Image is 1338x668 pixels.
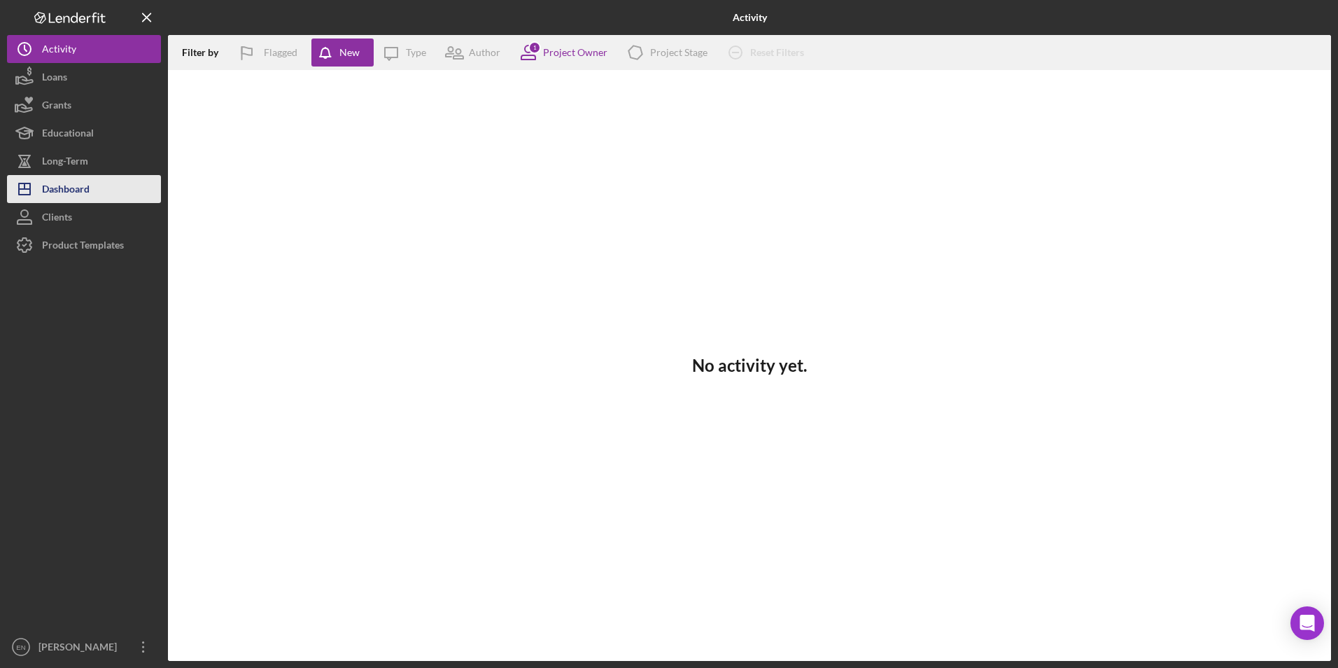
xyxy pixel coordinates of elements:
div: Project Owner [543,47,607,58]
div: Project Stage [650,47,707,58]
button: Flagged [229,39,311,67]
div: [PERSON_NAME] [35,633,126,664]
b: Activity [733,12,767,23]
button: Dashboard [7,175,161,203]
button: Long-Term [7,147,161,175]
button: EN[PERSON_NAME] [7,633,161,661]
button: Reset Filters [718,39,818,67]
div: Clients [42,203,72,235]
button: New [311,39,374,67]
button: Loans [7,63,161,91]
div: New [339,39,360,67]
div: Product Templates [42,231,124,263]
button: Activity [7,35,161,63]
button: Clients [7,203,161,231]
button: Educational [7,119,161,147]
div: Grants [42,91,71,123]
text: EN [16,643,25,651]
div: Reset Filters [750,39,804,67]
div: 1 [528,41,541,54]
div: Filter by [182,47,229,58]
div: Educational [42,119,94,151]
h3: No activity yet. [692,356,807,375]
div: Loans [42,63,67,95]
button: Product Templates [7,231,161,259]
div: Dashboard [42,175,90,207]
div: Open Intercom Messenger [1290,606,1324,640]
div: Long-Term [42,147,88,179]
div: Type [406,47,426,58]
div: Author [469,47,500,58]
button: Grants [7,91,161,119]
div: Activity [42,35,76,67]
div: Flagged [264,39,297,67]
